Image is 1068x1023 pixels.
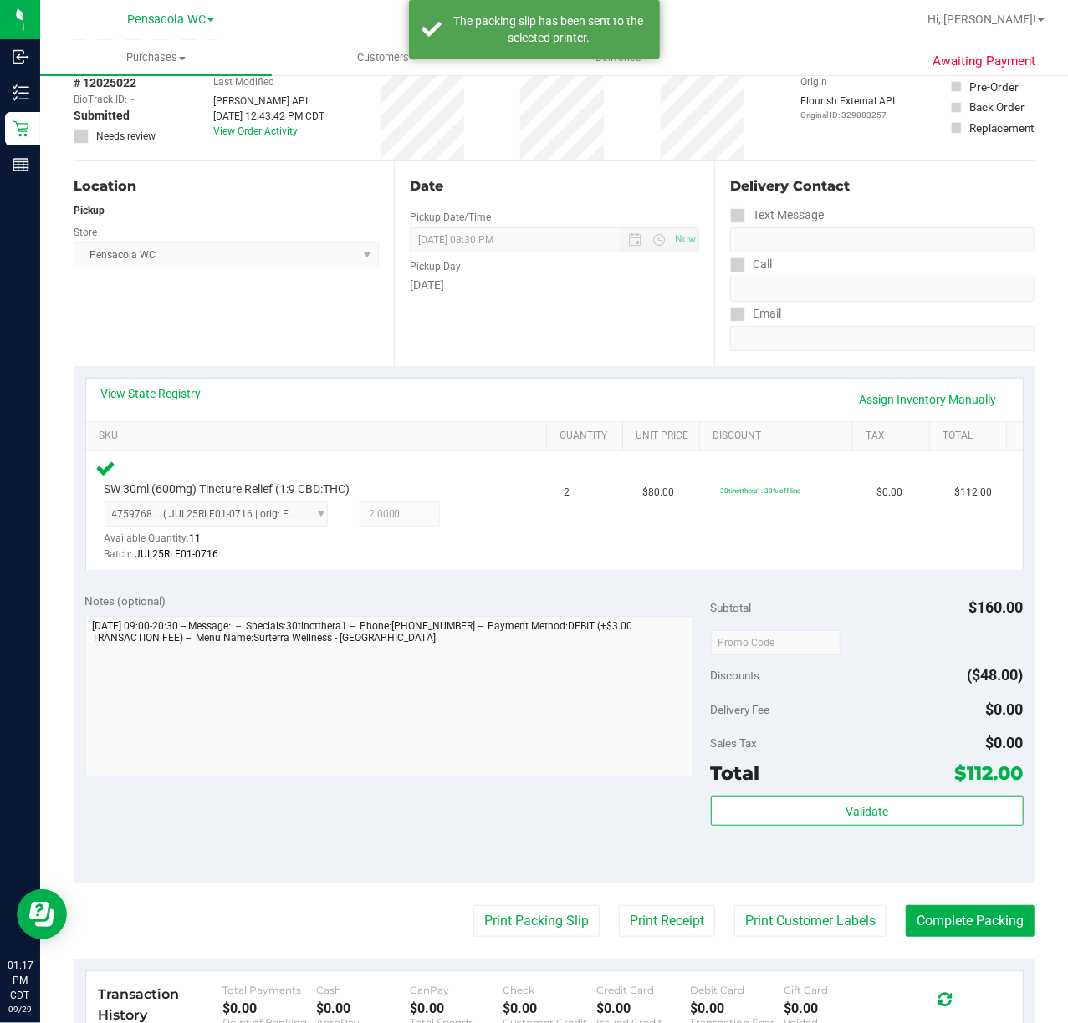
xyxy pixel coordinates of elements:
[800,94,895,121] div: Flourish External API
[711,703,770,716] span: Delivery Fee
[906,905,1035,937] button: Complete Packing
[642,485,674,501] span: $80.00
[213,109,324,124] div: [DATE] 12:43:42 PM CDT
[13,48,29,65] inline-svg: Inbound
[13,84,29,101] inline-svg: Inventory
[866,430,923,443] a: Tax
[969,99,1025,115] div: Back Order
[619,905,715,937] button: Print Receipt
[969,120,1034,136] div: Replacement
[410,176,699,196] div: Date
[135,548,219,560] span: JUL25RLF01-0716
[711,660,760,690] span: Discounts
[713,430,846,443] a: Discount
[711,761,760,785] span: Total
[40,50,272,65] span: Purchases
[711,630,841,655] input: Promo Code
[730,203,824,227] label: Text Message
[473,905,600,937] button: Print Packing Slip
[410,259,461,274] label: Pickup Day
[273,50,503,65] span: Customers
[690,1000,784,1016] div: $0.00
[730,302,781,326] label: Email
[105,548,133,560] span: Batch:
[190,532,202,544] span: 11
[800,109,895,121] p: Original ID: 329083257
[800,74,827,89] label: Origin
[127,13,206,27] span: Pensacola WC
[596,1000,690,1016] div: $0.00
[99,430,539,443] a: SKU
[596,984,690,996] div: Credit Card
[784,1000,877,1016] div: $0.00
[13,156,29,173] inline-svg: Reports
[213,125,298,137] a: View Order Activity
[101,385,202,402] a: View State Registry
[986,700,1024,718] span: $0.00
[40,40,272,75] a: Purchases
[13,120,29,137] inline-svg: Retail
[720,486,800,495] span: 30tinctthera1: 30% off line
[969,79,1019,95] div: Pre-Order
[85,594,166,608] span: Notes (optional)
[105,481,350,497] span: SW 30ml (600mg) Tincture Relief (1:9 CBD:THC)
[316,1000,410,1016] div: $0.00
[711,796,1024,826] button: Validate
[74,176,379,196] div: Location
[734,905,887,937] button: Print Customer Labels
[222,1000,316,1016] div: $0.00
[730,277,1035,302] input: Format: (999) 999-9999
[730,227,1035,252] input: Format: (999) 999-9999
[74,205,105,216] strong: Pickup
[8,1003,33,1015] p: 09/29
[96,129,156,144] span: Needs review
[933,52,1036,71] span: Awaiting Payment
[927,13,1036,26] span: Hi, [PERSON_NAME]!
[213,94,324,109] div: [PERSON_NAME] API
[849,385,1008,414] a: Assign Inventory Manually
[316,984,410,996] div: Cash
[969,598,1024,616] span: $160.00
[222,984,316,996] div: Total Payments
[8,958,33,1003] p: 01:17 PM CDT
[560,430,616,443] a: Quantity
[503,1000,597,1016] div: $0.00
[955,761,1024,785] span: $112.00
[74,92,127,107] span: BioTrack ID:
[410,1000,503,1016] div: $0.00
[74,107,130,125] span: Submitted
[846,805,888,818] span: Validate
[131,92,134,107] span: -
[213,74,274,89] label: Last Modified
[954,485,992,501] span: $112.00
[451,13,647,46] div: The packing slip has been sent to the selected printer.
[503,984,597,996] div: Check
[876,485,902,501] span: $0.00
[272,40,503,75] a: Customers
[17,889,67,939] iframe: Resource center
[711,601,752,614] span: Subtotal
[968,666,1024,684] span: ($48.00)
[410,277,699,294] div: [DATE]
[74,74,136,92] span: # 12025022
[565,485,570,501] span: 2
[986,734,1024,751] span: $0.00
[711,736,758,750] span: Sales Tax
[636,430,693,443] a: Unit Price
[690,984,784,996] div: Debit Card
[730,176,1035,196] div: Delivery Contact
[410,984,503,996] div: CanPay
[74,225,97,240] label: Store
[784,984,877,996] div: Gift Card
[410,210,491,225] label: Pickup Date/Time
[943,430,999,443] a: Total
[105,527,340,559] div: Available Quantity:
[730,252,772,277] label: Call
